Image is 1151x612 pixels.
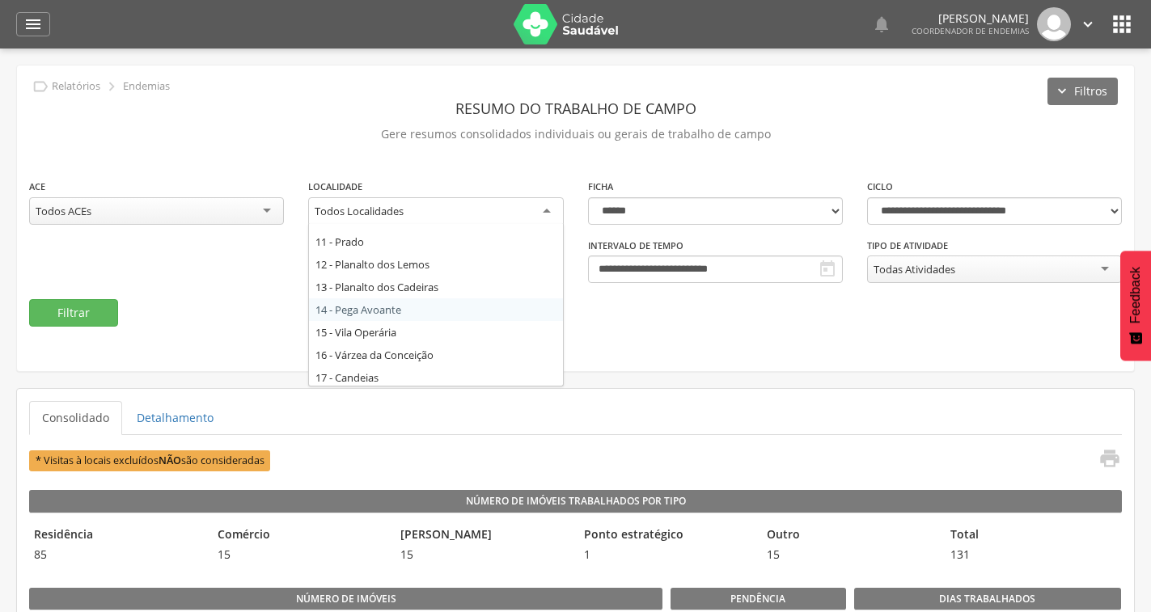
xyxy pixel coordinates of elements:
[309,298,562,321] div: 14 - Pega Avoante
[29,490,1122,513] legend: Número de Imóveis Trabalhados por Tipo
[579,547,755,563] span: 1
[946,547,1121,563] span: 131
[29,588,662,610] legend: Número de imóveis
[396,547,571,563] span: 15
[103,78,121,95] i: 
[16,12,50,36] a: 
[309,321,562,344] div: 15 - Vila Operária
[1120,251,1151,361] button: Feedback - Mostrar pesquisa
[1098,447,1121,470] i: 
[872,7,891,41] a: 
[867,180,893,193] label: Ciclo
[874,262,955,276] div: Todas Atividades
[309,344,562,366] div: 16 - Várzea da Conceição
[52,80,100,93] p: Relatórios
[912,13,1029,24] p: [PERSON_NAME]
[1109,11,1135,37] i: 
[123,80,170,93] p: Endemias
[36,204,91,218] div: Todos ACEs
[213,547,388,563] span: 15
[872,15,891,34] i: 
[588,180,613,193] label: Ficha
[308,180,362,193] label: Localidade
[762,547,937,563] span: 15
[124,401,226,435] a: Detalhamento
[818,260,837,279] i: 
[1047,78,1118,105] button: Filtros
[912,25,1029,36] span: Coordenador de Endemias
[762,526,937,545] legend: Outro
[1089,447,1121,474] a: 
[309,366,562,389] div: 17 - Candeias
[1079,7,1097,41] a: 
[588,239,683,252] label: Intervalo de Tempo
[29,526,205,545] legend: Residência
[1128,267,1143,323] span: Feedback
[579,526,755,545] legend: Ponto estratégico
[23,15,43,34] i: 
[396,526,571,545] legend: [PERSON_NAME]
[309,230,562,253] div: 11 - Prado
[854,588,1121,610] legend: Dias Trabalhados
[309,276,562,298] div: 13 - Planalto dos Cadeiras
[946,526,1121,545] legend: Total
[29,299,118,327] button: Filtrar
[309,253,562,276] div: 12 - Planalto dos Lemos
[315,204,404,218] div: Todos Localidades
[671,588,846,610] legend: Pendência
[29,180,45,193] label: ACE
[867,239,948,252] label: Tipo de Atividade
[159,454,181,467] b: NÃO
[1079,15,1097,33] i: 
[29,94,1122,123] header: Resumo do Trabalho de Campo
[29,401,122,435] a: Consolidado
[213,526,388,545] legend: Comércio
[29,123,1122,146] p: Gere resumos consolidados individuais ou gerais de trabalho de campo
[32,78,49,95] i: 
[29,547,205,563] span: 85
[29,450,270,471] span: * Visitas à locais excluídos são consideradas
